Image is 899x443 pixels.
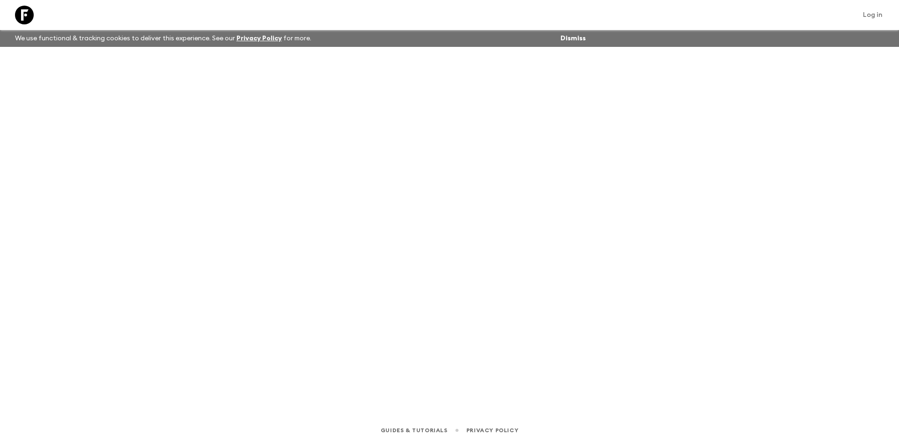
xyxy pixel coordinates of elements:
a: Privacy Policy [466,425,518,435]
a: Guides & Tutorials [381,425,448,435]
p: We use functional & tracking cookies to deliver this experience. See our for more. [11,30,315,47]
button: Dismiss [558,32,588,45]
a: Log in [858,8,888,22]
a: Privacy Policy [236,35,282,42]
